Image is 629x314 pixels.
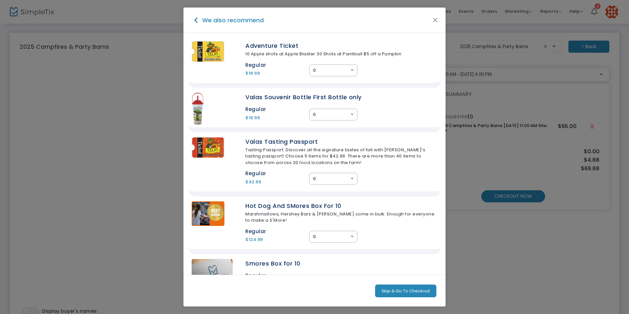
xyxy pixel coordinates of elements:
button: Skip & Go To Checkout [375,285,436,298]
div: Regular [245,106,309,113]
div: 10 Apple shots at Apple Blaster 30 Shots at Paintball $5 off a Pumpkin [245,51,437,57]
img: original.png [192,41,224,62]
div: Smores Box for 10 [245,259,437,268]
img: original.png [192,137,224,158]
img: original.png [192,93,204,125]
div: Regular [245,62,309,69]
div: Valas Souvenir Bottle First Bottle only [245,93,437,102]
div: Regular [245,170,309,177]
h4: We also recommend [200,16,264,25]
div: Regular [245,272,309,280]
div: $124.99 [245,236,309,243]
img: original.png [192,201,224,226]
img: magnificent-placeholder.jpg [192,259,233,285]
button: Close [431,16,440,24]
div: Adventure Ticket [245,41,437,50]
div: Valas Tasting Passport [245,137,437,146]
div: $16.99 [245,115,309,121]
div: Regular [245,228,309,235]
div: $42.99 [245,179,309,185]
div: $18.99 [245,70,309,77]
div: Hot Dog And SMores Box For 10 [245,201,437,210]
div: Marshmallows, Hershey Bars & [PERSON_NAME] come in bulk. Enough for everyone to make a S'More! [245,211,437,224]
div: Tasting Passport: Discover all the signature tastes of fall with [PERSON_NAME]’s tasting passport... [245,147,437,166]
